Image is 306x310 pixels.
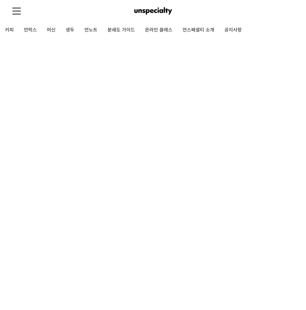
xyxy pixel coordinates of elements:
[140,22,177,39] a: 온라인 클래스
[177,22,219,39] a: 언스페셜티 소개
[61,22,79,39] a: 생두
[219,22,247,39] a: 공지사항
[42,22,61,39] a: 머신
[19,22,42,39] a: 언럭스
[102,22,140,39] a: 분쇄도 가이드
[79,22,102,39] a: 언노트
[134,6,172,16] img: 언스페셜티 몰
